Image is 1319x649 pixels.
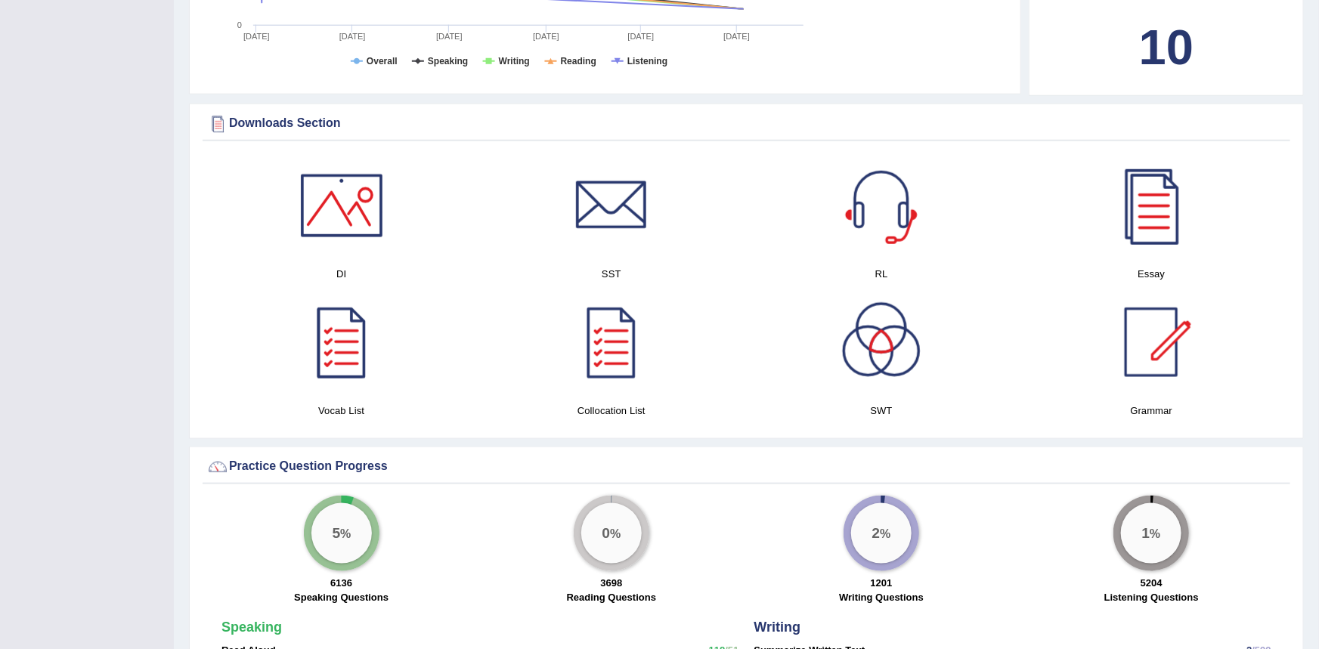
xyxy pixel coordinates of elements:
[311,503,372,564] div: %
[754,266,1009,282] h4: RL
[627,56,667,66] tspan: Listening
[428,56,468,66] tspan: Speaking
[581,503,642,564] div: %
[839,590,924,604] label: Writing Questions
[206,113,1286,135] div: Downloads Section
[484,403,738,419] h4: Collocation List
[339,32,366,41] tspan: [DATE]
[871,577,893,589] strong: 1201
[499,56,530,66] tspan: Writing
[1121,503,1181,564] div: %
[206,456,1286,478] div: Practice Question Progress
[567,590,656,604] label: Reading Questions
[330,577,352,589] strong: 6136
[723,32,750,41] tspan: [DATE]
[214,266,469,282] h4: DI
[600,577,622,589] strong: 3698
[851,503,912,564] div: %
[221,620,282,635] strong: Speaking
[1104,590,1199,604] label: Listening Questions
[533,32,559,41] tspan: [DATE]
[754,620,801,635] strong: Writing
[484,266,738,282] h4: SST
[1139,20,1194,75] b: 10
[214,403,469,419] h4: Vocab List
[332,525,340,542] big: 5
[1024,403,1279,419] h4: Grammar
[754,403,1009,419] h4: SWT
[872,525,881,542] big: 2
[237,20,242,29] text: 0
[243,32,270,41] tspan: [DATE]
[1142,525,1150,542] big: 1
[436,32,463,41] tspan: [DATE]
[294,590,389,604] label: Speaking Questions
[1024,266,1279,282] h4: Essay
[561,56,596,66] tspan: Reading
[628,32,655,41] tspan: [DATE]
[367,56,398,66] tspan: Overall
[1141,577,1163,589] strong: 5204
[602,525,610,542] big: 0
